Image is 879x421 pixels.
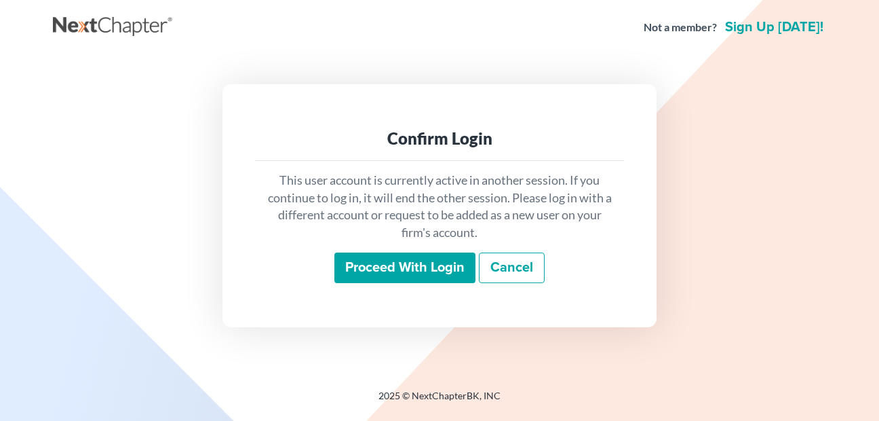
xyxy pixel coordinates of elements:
[722,20,826,34] a: Sign up [DATE]!
[266,172,613,242] p: This user account is currently active in another session. If you continue to log in, it will end ...
[479,253,545,284] a: Cancel
[266,128,613,149] div: Confirm Login
[644,20,717,35] strong: Not a member?
[53,389,826,414] div: 2025 © NextChapterBK, INC
[334,253,475,284] input: Proceed with login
